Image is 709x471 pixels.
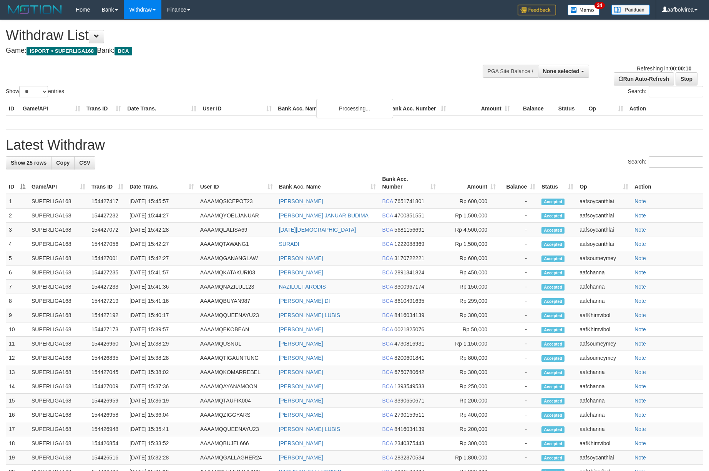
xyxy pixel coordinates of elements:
a: Note [634,454,646,461]
td: aafsoumeymey [576,337,631,351]
a: [PERSON_NAME] [279,198,323,204]
label: Search: [628,86,703,97]
th: Op [586,102,626,116]
span: BCA [382,383,393,389]
a: Run Auto-Refresh [614,72,674,85]
td: - [499,308,538,322]
td: aafchanna [576,294,631,308]
td: Rp 800,000 [439,351,499,365]
a: [PERSON_NAME] [279,255,323,261]
td: aafchanna [576,422,631,436]
span: Copy 2340375443 to clipboard [394,440,424,446]
h1: Latest Withdraw [6,137,703,153]
a: Note [634,241,646,247]
td: - [499,294,538,308]
span: CSV [79,160,90,166]
a: Note [634,298,646,304]
td: aafchanna [576,394,631,408]
span: Copy 2790159511 to clipboard [394,412,424,418]
a: Note [634,412,646,418]
td: AAAAMQYOELJANUAR [197,209,276,223]
a: [DATE][DEMOGRAPHIC_DATA] [279,227,356,233]
span: Accepted [541,256,565,262]
span: BCA [382,312,393,318]
td: - [499,351,538,365]
th: User ID [199,102,275,116]
a: [PERSON_NAME] [279,269,323,276]
span: Accepted [541,426,565,433]
td: AAAAMQBUYAN987 [197,294,276,308]
td: - [499,194,538,209]
td: 154427001 [88,251,126,266]
th: Bank Acc. Name [275,102,385,116]
td: Rp 299,000 [439,294,499,308]
span: Accepted [541,327,565,333]
span: Copy 8416034139 to clipboard [394,312,424,318]
span: BCA [115,47,132,55]
td: aafchanna [576,379,631,394]
span: BCA [382,355,393,361]
th: Amount [449,102,513,116]
a: Note [634,383,646,389]
a: Show 25 rows [6,156,51,169]
th: Game/API [20,102,83,116]
td: 1 [6,194,28,209]
td: SUPERLIGA168 [28,223,88,237]
td: - [499,422,538,436]
td: 13 [6,365,28,379]
td: [DATE] 15:38:02 [126,365,197,379]
td: AAAAMQEKOBEAN [197,322,276,337]
th: Date Trans.: activate to sort column ascending [126,172,197,194]
td: 15 [6,394,28,408]
td: AAAAMQZIGGYARS [197,408,276,422]
td: SUPERLIGA168 [28,351,88,365]
span: BCA [382,241,393,247]
a: Note [634,255,646,261]
td: [DATE] 15:33:52 [126,436,197,451]
td: 154427235 [88,266,126,280]
a: CSV [74,156,95,169]
th: Amount: activate to sort column ascending [439,172,499,194]
td: 154427219 [88,294,126,308]
a: Note [634,269,646,276]
td: 2 [6,209,28,223]
td: [DATE] 15:32:28 [126,451,197,465]
td: aafsoycanthlai [576,209,631,223]
a: [PERSON_NAME] [279,383,323,389]
td: AAAAMQTAUFIK004 [197,394,276,408]
td: 16 [6,408,28,422]
a: [PERSON_NAME] [279,341,323,347]
td: - [499,266,538,280]
td: 154427173 [88,322,126,337]
a: Note [634,398,646,404]
span: BCA [382,326,393,332]
th: Balance [513,102,555,116]
span: Accepted [541,241,565,248]
span: BCA [382,269,393,276]
td: [DATE] 15:39:57 [126,322,197,337]
td: SUPERLIGA168 [28,365,88,379]
td: 18 [6,436,28,451]
span: BCA [382,426,393,432]
td: AAAAMQGALLAGHER24 [197,451,276,465]
td: 14 [6,379,28,394]
td: - [499,408,538,422]
td: Rp 200,000 [439,394,499,408]
span: Accepted [541,227,565,234]
th: Status: activate to sort column ascending [538,172,576,194]
td: [DATE] 15:36:19 [126,394,197,408]
a: [PERSON_NAME] [279,369,323,375]
td: [DATE] 15:42:27 [126,251,197,266]
th: Game/API: activate to sort column ascending [28,172,88,194]
span: Accepted [541,199,565,205]
img: Button%20Memo.svg [568,5,600,15]
td: 154426516 [88,451,126,465]
td: 154427072 [88,223,126,237]
img: MOTION_logo.png [6,4,64,15]
span: BCA [382,212,393,219]
td: AAAAMQNAZILUL123 [197,280,276,294]
th: Trans ID: activate to sort column ascending [88,172,126,194]
span: Copy [56,160,70,166]
a: [PERSON_NAME] [279,412,323,418]
span: Accepted [541,284,565,291]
